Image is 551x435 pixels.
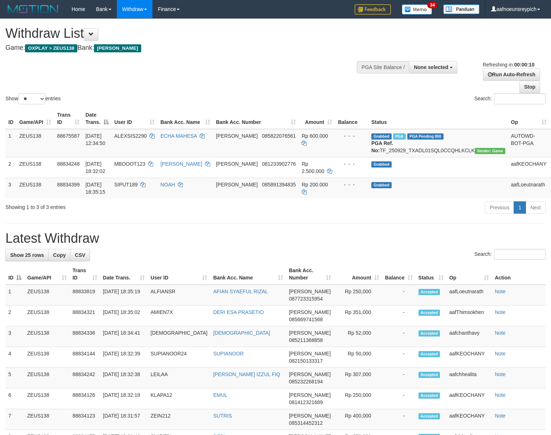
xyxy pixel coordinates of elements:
[148,368,211,388] td: LEILAA
[382,409,416,430] td: -
[75,252,85,258] span: CSV
[148,409,211,430] td: ZEIN212
[334,347,382,368] td: Rp 50,000
[485,201,514,214] a: Previous
[446,388,492,409] td: aafKEOCHANY
[357,61,409,73] div: PGA Site Balance /
[519,81,540,93] a: Stop
[85,161,105,174] span: [DATE] 18:32:02
[70,306,100,326] td: 88834321
[210,264,286,285] th: Bank Acc. Name: activate to sort column ascending
[474,249,546,260] label: Search:
[286,264,334,285] th: Bank Acc. Number: activate to sort column ascending
[289,358,323,364] span: Copy 082150133317 to clipboard
[100,285,148,306] td: [DATE] 18:35:19
[338,160,366,168] div: - - -
[514,62,534,68] strong: 00:00:10
[302,161,324,174] span: Rp 2.500.000
[289,413,331,419] span: [PERSON_NAME]
[382,285,416,306] td: -
[114,182,138,188] span: SIPUT189
[70,347,100,368] td: 88834144
[24,306,70,326] td: ZEUS138
[508,178,550,198] td: aafLoeutnarath
[25,44,77,52] span: OXPLAY > ZEUS138
[213,392,227,398] a: EMUL
[262,161,296,167] span: Copy 081233902776 to clipboard
[419,330,440,337] span: Accepted
[54,108,82,129] th: Trans ID: activate to sort column ascending
[100,264,148,285] th: Date Trans.: activate to sort column ascending
[70,285,100,306] td: 88833819
[94,44,141,52] span: [PERSON_NAME]
[70,326,100,347] td: 88834336
[446,347,492,368] td: aafKEOCHANY
[24,347,70,368] td: ZEUS138
[289,371,331,377] span: [PERSON_NAME]
[85,182,105,195] span: [DATE] 18:35:15
[70,388,100,409] td: 88834126
[70,368,100,388] td: 88834242
[16,157,54,178] td: ZEUS138
[494,93,546,104] input: Search:
[393,133,406,140] span: Marked by aafpengsreynich
[371,140,393,153] b: PGA Ref. No:
[302,182,328,188] span: Rp 200.000
[24,264,70,285] th: Game/API: activate to sort column ascending
[148,347,211,368] td: SUPIANOOR24
[334,264,382,285] th: Amount: activate to sort column ascending
[382,306,416,326] td: -
[419,310,440,316] span: Accepted
[495,351,506,357] a: Note
[24,409,70,430] td: ZEUS138
[289,317,323,322] span: Copy 085669741568 to clipboard
[5,306,24,326] td: 2
[414,64,448,70] span: None selected
[371,133,392,140] span: Grabbed
[216,161,258,167] span: [PERSON_NAME]
[57,133,79,139] span: 88675587
[5,26,360,41] h1: Withdraw List
[338,181,366,188] div: - - -
[427,2,437,8] span: 34
[289,309,331,315] span: [PERSON_NAME]
[382,326,416,347] td: -
[100,388,148,409] td: [DATE] 18:32:19
[338,132,366,140] div: - - -
[299,108,335,129] th: Amount: activate to sort column ascending
[262,133,296,139] span: Copy 085822076561 to clipboard
[382,368,416,388] td: -
[5,201,224,211] div: Showing 1 to 3 of 3 entries
[446,326,492,347] td: aafchanthavy
[416,264,446,285] th: Status: activate to sort column ascending
[419,392,440,399] span: Accepted
[5,285,24,306] td: 1
[446,368,492,388] td: aafchhealita
[289,392,331,398] span: [PERSON_NAME]
[302,133,328,139] span: Rp 600.000
[216,133,258,139] span: [PERSON_NAME]
[483,68,540,81] a: Run Auto-Refresh
[334,388,382,409] td: Rp 250,000
[213,309,264,315] a: DERI ESA PRASETIO
[57,161,79,167] span: 88834248
[213,351,244,357] a: SUPIANOOR
[334,306,382,326] td: Rp 351,000
[334,326,382,347] td: Rp 52,000
[508,129,550,157] td: AUTOWD-BOT-PGA
[213,330,270,336] a: [DEMOGRAPHIC_DATA]
[213,289,268,294] a: AFIAN SYAEFUL RIZAL
[100,326,148,347] td: [DATE] 18:34:41
[262,182,296,188] span: Copy 085891394835 to clipboard
[100,347,148,368] td: [DATE] 18:32:39
[24,388,70,409] td: ZEUS138
[446,285,492,306] td: aafLoeutnarath
[371,182,392,188] span: Grabbed
[5,409,24,430] td: 7
[70,249,90,261] a: CSV
[114,133,147,139] span: ALEXSIS2290
[5,44,360,52] h4: Game: Bank:
[289,379,323,384] span: Copy 085232268194 to clipboard
[407,133,444,140] span: PGA Pending
[289,337,323,343] span: Copy 085211368858 to clipboard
